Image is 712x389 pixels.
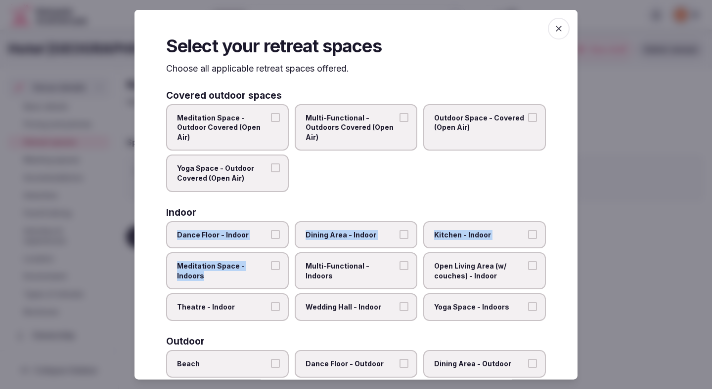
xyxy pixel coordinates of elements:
[177,302,268,312] span: Theatre - Indoor
[271,302,280,311] button: Theatre - Indoor
[306,302,397,312] span: Wedding Hall - Indoor
[166,337,205,346] h3: Outdoor
[271,230,280,238] button: Dance Floor - Indoor
[434,230,525,239] span: Kitchen - Indoor
[528,302,537,311] button: Yoga Space - Indoors
[400,359,408,368] button: Dance Floor - Outdoor
[166,207,196,217] h3: Indoor
[177,163,268,183] span: Yoga Space - Outdoor Covered (Open Air)
[528,261,537,270] button: Open Living Area (w/ couches) - Indoor
[306,230,397,239] span: Dining Area - Indoor
[434,302,525,312] span: Yoga Space - Indoors
[271,113,280,121] button: Meditation Space - Outdoor Covered (Open Air)
[271,163,280,172] button: Yoga Space - Outdoor Covered (Open Air)
[400,261,408,270] button: Multi-Functional - Indoors
[166,90,282,100] h3: Covered outdoor spaces
[306,113,397,142] span: Multi-Functional - Outdoors Covered (Open Air)
[177,113,268,142] span: Meditation Space - Outdoor Covered (Open Air)
[177,359,268,369] span: Beach
[528,113,537,121] button: Outdoor Space - Covered (Open Air)
[434,359,525,369] span: Dining Area - Outdoor
[166,34,546,58] h2: Select your retreat spaces
[306,261,397,280] span: Multi-Functional - Indoors
[166,62,546,75] p: Choose all applicable retreat spaces offered.
[306,359,397,369] span: Dance Floor - Outdoor
[271,359,280,368] button: Beach
[177,230,268,239] span: Dance Floor - Indoor
[400,113,408,121] button: Multi-Functional - Outdoors Covered (Open Air)
[434,113,525,132] span: Outdoor Space - Covered (Open Air)
[177,261,268,280] span: Meditation Space - Indoors
[528,359,537,368] button: Dining Area - Outdoor
[528,230,537,238] button: Kitchen - Indoor
[271,261,280,270] button: Meditation Space - Indoors
[400,302,408,311] button: Wedding Hall - Indoor
[434,261,525,280] span: Open Living Area (w/ couches) - Indoor
[400,230,408,238] button: Dining Area - Indoor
